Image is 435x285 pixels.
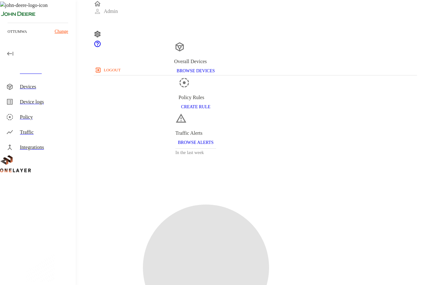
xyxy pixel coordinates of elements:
a: CREATE RULE [179,104,213,109]
a: onelayer-support [94,43,101,49]
button: CREATE RULE [179,101,213,113]
a: logout [94,65,417,75]
button: BROWSE ALERTS [175,137,216,149]
div: Traffic Alerts [175,129,216,137]
h3: In the last week [175,149,216,157]
div: Policy Rules [179,94,213,101]
p: Admin [104,8,118,15]
span: Support Portal [94,43,101,49]
a: BROWSE ALERTS [175,140,216,145]
button: logout [94,65,123,75]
